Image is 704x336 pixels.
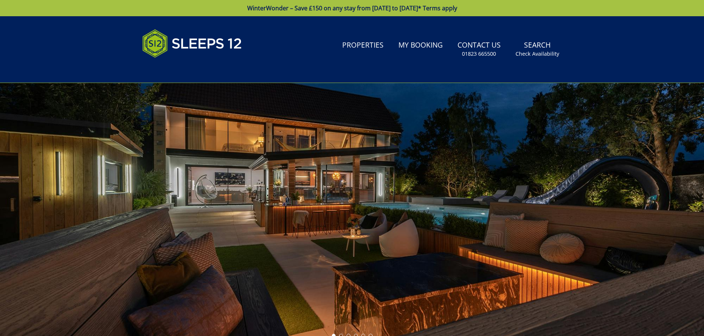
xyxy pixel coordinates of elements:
a: My Booking [395,37,446,54]
small: Check Availability [516,50,559,58]
a: Properties [339,37,387,54]
iframe: Customer reviews powered by Trustpilot [139,66,216,73]
a: SearchCheck Availability [513,37,562,61]
img: Sleeps 12 [142,25,242,62]
a: Contact Us01823 665500 [455,37,504,61]
small: 01823 665500 [462,50,496,58]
